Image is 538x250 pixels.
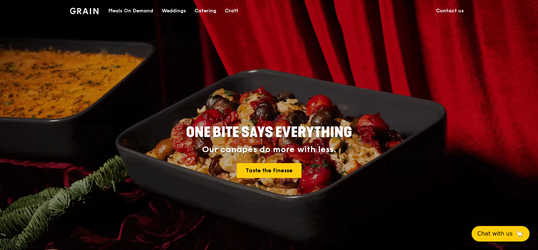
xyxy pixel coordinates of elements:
[221,0,243,22] a: Craft
[108,0,153,22] div: Meals On Demand
[142,145,396,155] div: Our canapés do more with less.
[225,0,238,22] div: Craft
[186,124,352,141] span: ONE BITE SAYS EVERYTHING
[472,226,530,242] button: Chat with us🦙
[237,163,301,178] a: Taste the finesse
[162,0,186,22] div: Weddings
[477,230,513,238] span: Chat with us
[195,0,216,22] div: Catering
[432,0,468,22] a: Contact us
[515,230,524,238] span: 🦙
[157,0,190,22] a: Weddings
[190,0,221,22] a: Catering
[70,8,98,14] img: Grain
